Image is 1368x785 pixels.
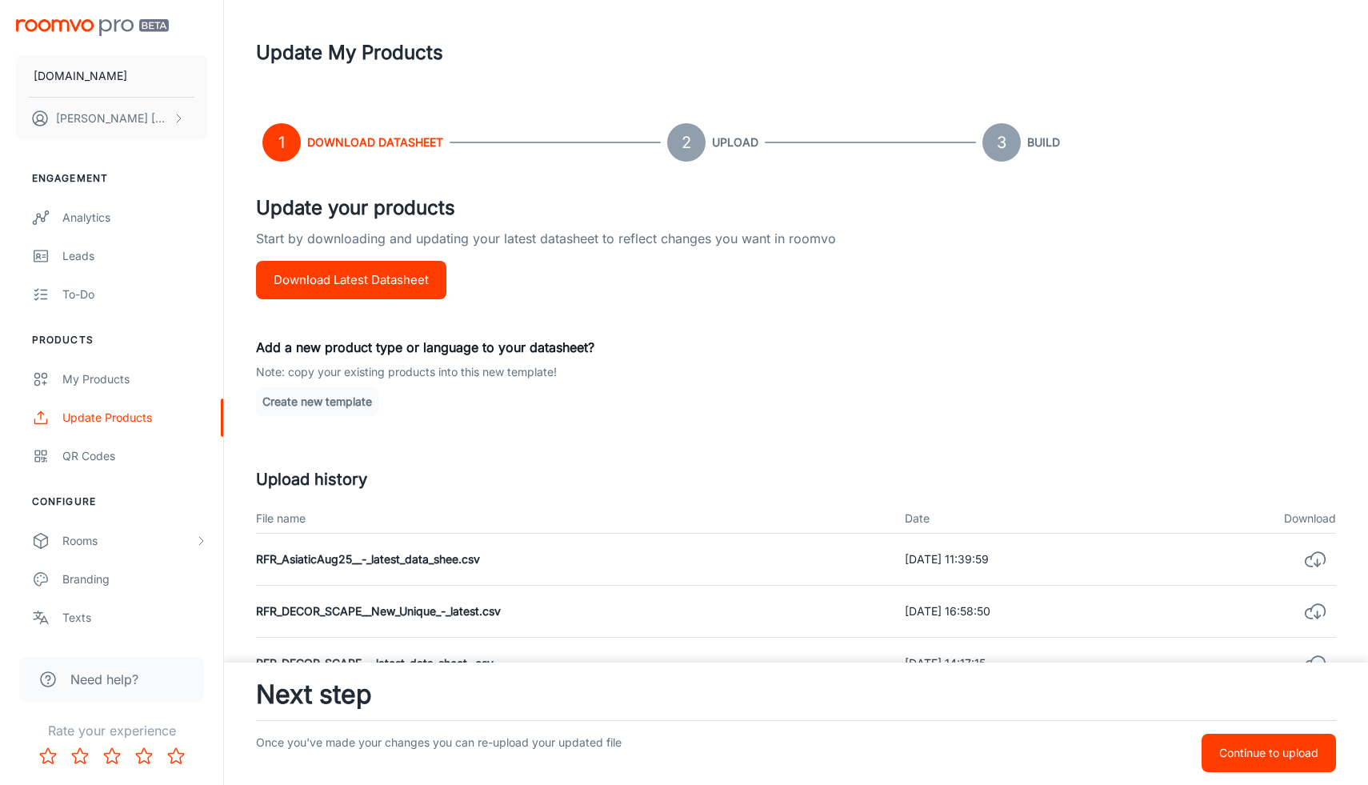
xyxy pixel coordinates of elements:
[32,740,64,772] button: Rate 1 star
[128,740,160,772] button: Rate 4 star
[256,229,1336,261] p: Start by downloading and updating your latest datasheet to reflect changes you want in roomvo
[64,740,96,772] button: Rate 2 star
[256,194,1336,222] h4: Update your products
[256,38,443,67] h1: Update My Products
[892,504,1176,534] th: Date
[1202,734,1336,772] button: Continue to upload
[62,409,207,427] div: Update Products
[892,638,1176,690] td: [DATE] 14:17:15
[892,586,1176,638] td: [DATE] 16:58:50
[70,670,138,689] span: Need help?
[62,286,207,303] div: To-do
[256,363,1336,381] p: Note: copy your existing products into this new template!
[997,133,1006,152] text: 3
[62,247,207,265] div: Leads
[892,534,1176,586] td: [DATE] 11:39:59
[307,134,443,151] h6: Download Datasheet
[62,447,207,465] div: QR Codes
[1219,744,1318,762] p: Continue to upload
[712,134,758,151] h6: Upload
[1027,134,1060,151] h6: Build
[256,467,1336,491] h5: Upload history
[62,370,207,388] div: My Products
[13,721,210,740] p: Rate your experience
[256,504,892,534] th: File name
[96,740,128,772] button: Rate 3 star
[62,209,207,226] div: Analytics
[256,675,1336,714] h3: Next step
[256,734,958,772] p: Once you've made your changes you can re-upload your updated file
[16,55,207,97] button: [DOMAIN_NAME]
[256,387,378,416] button: Create new template
[16,19,169,36] img: Roomvo PRO Beta
[62,532,194,550] div: Rooms
[16,98,207,139] button: [PERSON_NAME] [PERSON_NAME]
[56,110,169,127] p: [PERSON_NAME] [PERSON_NAME]
[34,67,127,85] p: [DOMAIN_NAME]
[256,586,892,638] td: RFR_DECOR_SCAPE__New_Unique_-_latest.csv
[256,338,1336,357] p: Add a new product type or language to your datasheet?
[682,133,691,152] text: 2
[1176,504,1336,534] th: Download
[256,638,892,690] td: RFR_DECOR_SCAPE_-_latest_data_sheet_.csv
[62,609,207,627] div: Texts
[256,534,892,586] td: RFR_AsiaticAug25__-_latest_data_shee.csv
[62,571,207,588] div: Branding
[160,740,192,772] button: Rate 5 star
[256,261,446,299] button: Download Latest Datasheet
[278,133,285,152] text: 1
